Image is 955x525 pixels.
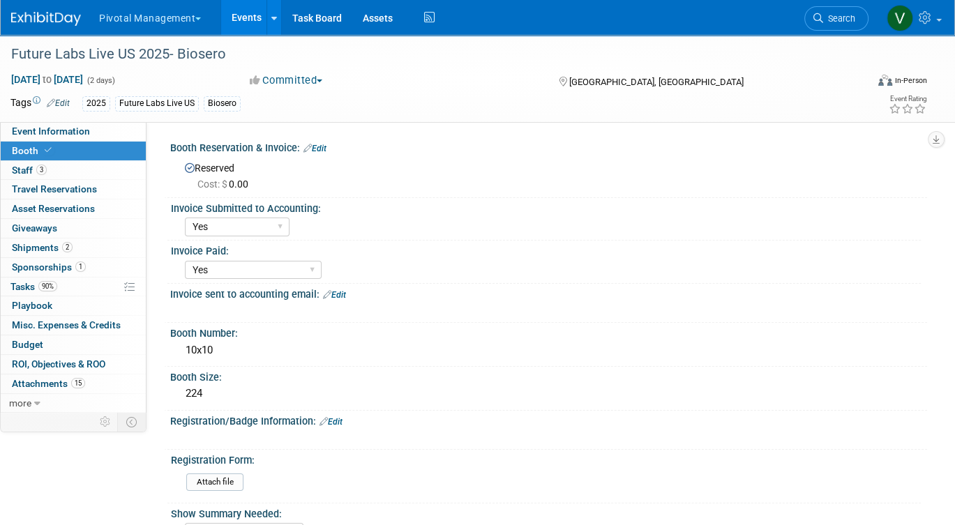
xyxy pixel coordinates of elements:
[197,178,254,190] span: 0.00
[115,96,199,111] div: Future Labs Live US
[118,413,146,431] td: Toggle Event Tabs
[40,74,54,85] span: to
[12,378,85,389] span: Attachments
[181,158,917,191] div: Reserved
[204,96,241,111] div: Biosero
[171,198,921,215] div: Invoice Submitted to Accounting:
[1,180,146,199] a: Travel Reservations
[792,73,927,93] div: Event Format
[12,242,73,253] span: Shipments
[12,183,97,195] span: Travel Reservations
[36,165,47,175] span: 3
[171,503,921,521] div: Show Summary Needed:
[804,6,868,31] a: Search
[303,144,326,153] a: Edit
[75,261,86,272] span: 1
[12,319,121,330] span: Misc. Expenses & Credits
[93,413,118,431] td: Personalize Event Tab Strip
[171,241,921,258] div: Invoice Paid:
[887,5,913,31] img: Valerie Weld
[894,75,927,86] div: In-Person
[323,290,346,300] a: Edit
[181,340,917,361] div: 10x10
[10,281,57,292] span: Tasks
[12,300,52,311] span: Playbook
[1,199,146,218] a: Asset Reservations
[170,411,927,429] div: Registration/Badge Information:
[170,284,927,302] div: Invoice sent to accounting email:
[82,96,110,111] div: 2025
[9,397,31,409] span: more
[1,296,146,315] a: Playbook
[38,281,57,291] span: 90%
[12,125,90,137] span: Event Information
[1,142,146,160] a: Booth
[245,73,328,88] button: Committed
[10,96,70,112] td: Tags
[12,261,86,273] span: Sponsorships
[1,277,146,296] a: Tasks90%
[12,203,95,214] span: Asset Reservations
[1,161,146,180] a: Staff3
[1,374,146,393] a: Attachments15
[10,73,84,86] span: [DATE] [DATE]
[12,145,54,156] span: Booth
[47,98,70,108] a: Edit
[6,42,849,67] div: Future Labs Live US 2025- Biosero
[1,258,146,277] a: Sponsorships1
[1,238,146,257] a: Shipments2
[823,13,855,24] span: Search
[1,219,146,238] a: Giveaways
[181,383,917,404] div: 224
[170,367,927,384] div: Booth Size:
[71,378,85,388] span: 15
[171,450,921,467] div: Registration Form:
[170,137,927,155] div: Booth Reservation & Invoice:
[889,96,926,102] div: Event Rating
[1,355,146,374] a: ROI, Objectives & ROO
[12,339,43,350] span: Budget
[12,222,57,234] span: Giveaways
[86,76,115,85] span: (2 days)
[11,12,81,26] img: ExhibitDay
[319,417,343,427] a: Edit
[170,323,927,340] div: Booth Number:
[62,242,73,252] span: 2
[197,178,229,190] span: Cost: $
[569,77,744,87] span: [GEOGRAPHIC_DATA], [GEOGRAPHIC_DATA]
[1,335,146,354] a: Budget
[1,394,146,413] a: more
[878,75,892,86] img: Format-Inperson.png
[12,165,47,176] span: Staff
[1,316,146,335] a: Misc. Expenses & Credits
[1,122,146,141] a: Event Information
[45,146,52,154] i: Booth reservation complete
[12,358,105,370] span: ROI, Objectives & ROO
